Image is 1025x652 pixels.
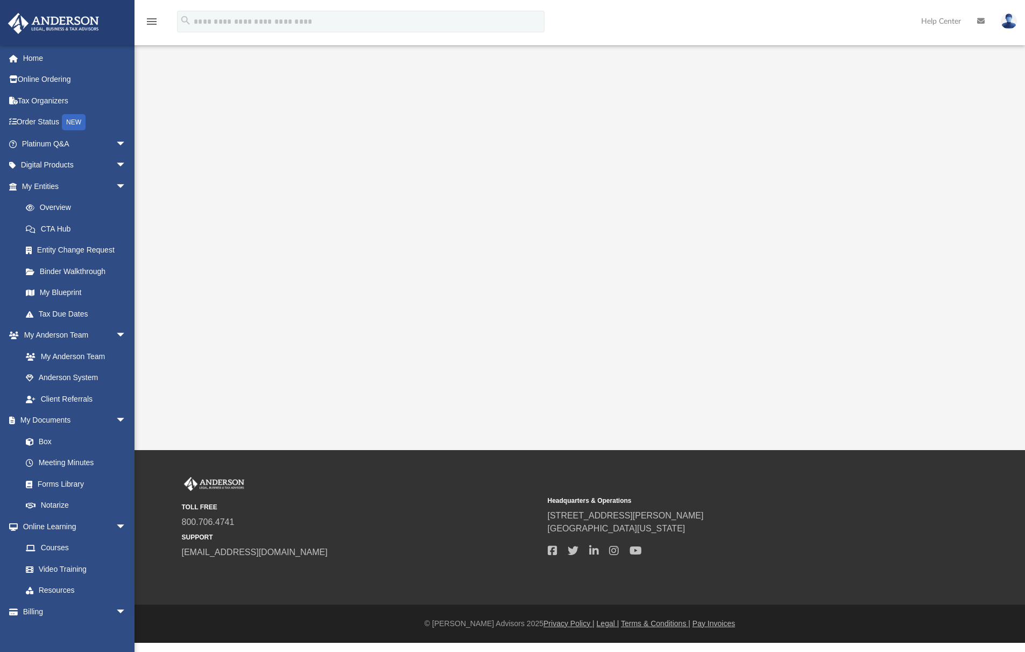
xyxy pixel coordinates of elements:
[548,496,906,506] small: Headquarters & Operations
[8,601,143,622] a: Billingarrow_drop_down
[15,388,137,410] a: Client Referrals
[8,325,137,346] a: My Anderson Teamarrow_drop_down
[548,511,704,520] a: [STREET_ADDRESS][PERSON_NAME]
[8,47,143,69] a: Home
[692,619,735,628] a: Pay Invoices
[116,601,137,623] span: arrow_drop_down
[116,410,137,432] span: arrow_drop_down
[15,303,143,325] a: Tax Due Dates
[182,517,235,527] a: 800.706.4741
[621,619,690,628] a: Terms & Conditions |
[182,532,540,542] small: SUPPORT
[8,111,143,134] a: Order StatusNEW
[8,410,137,431] a: My Documentsarrow_drop_down
[8,69,143,90] a: Online Ordering
[15,367,137,389] a: Anderson System
[145,15,158,28] i: menu
[145,20,158,28] a: menu
[15,580,137,601] a: Resources
[15,261,143,282] a: Binder Walkthrough
[15,558,132,580] a: Video Training
[182,477,246,491] img: Anderson Advisors Platinum Portal
[8,155,143,176] a: Digital Productsarrow_drop_down
[15,431,132,452] a: Box
[5,13,102,34] img: Anderson Advisors Platinum Portal
[135,618,1025,629] div: © [PERSON_NAME] Advisors 2025
[116,155,137,177] span: arrow_drop_down
[597,619,619,628] a: Legal |
[15,240,143,261] a: Entity Change Request
[15,346,132,367] a: My Anderson Team
[15,473,132,495] a: Forms Library
[15,197,143,219] a: Overview
[15,452,137,474] a: Meeting Minutes
[116,516,137,538] span: arrow_drop_down
[548,524,685,533] a: [GEOGRAPHIC_DATA][US_STATE]
[116,176,137,198] span: arrow_drop_down
[62,114,86,130] div: NEW
[8,516,137,537] a: Online Learningarrow_drop_down
[15,495,137,516] a: Notarize
[8,133,143,155] a: Platinum Q&Aarrow_drop_down
[1001,13,1017,29] img: User Pic
[15,218,143,240] a: CTA Hub
[8,176,143,197] a: My Entitiesarrow_drop_down
[8,90,143,111] a: Tax Organizers
[180,15,192,26] i: search
[15,282,137,304] a: My Blueprint
[15,537,137,559] a: Courses
[116,133,137,155] span: arrow_drop_down
[543,619,595,628] a: Privacy Policy |
[116,325,137,347] span: arrow_drop_down
[182,502,540,512] small: TOLL FREE
[182,548,328,557] a: [EMAIL_ADDRESS][DOMAIN_NAME]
